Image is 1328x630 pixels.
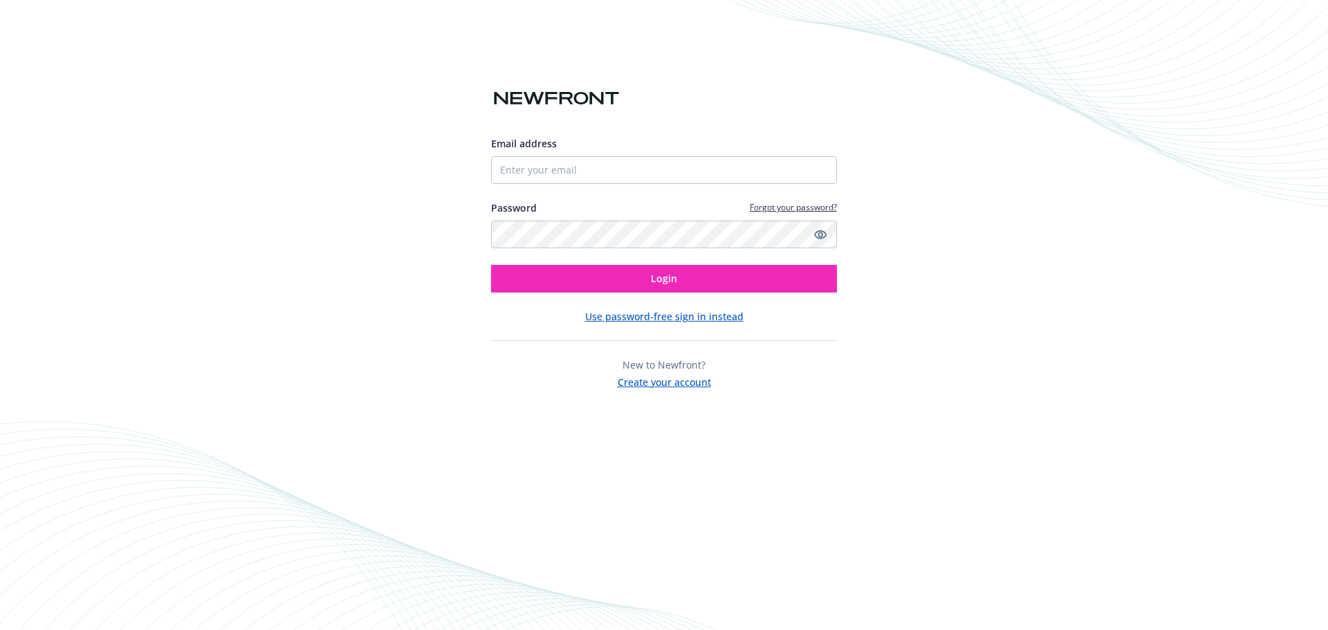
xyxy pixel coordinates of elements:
[491,201,537,215] label: Password
[491,265,837,293] button: Login
[491,221,837,248] input: Enter your password
[812,226,829,243] a: Show password
[491,137,557,150] span: Email address
[651,272,677,285] span: Login
[491,156,837,184] input: Enter your email
[491,86,622,111] img: Newfront logo
[750,201,837,213] a: Forgot your password?
[585,309,744,324] button: Use password-free sign in instead
[618,372,711,389] button: Create your account
[622,358,705,371] span: New to Newfront?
